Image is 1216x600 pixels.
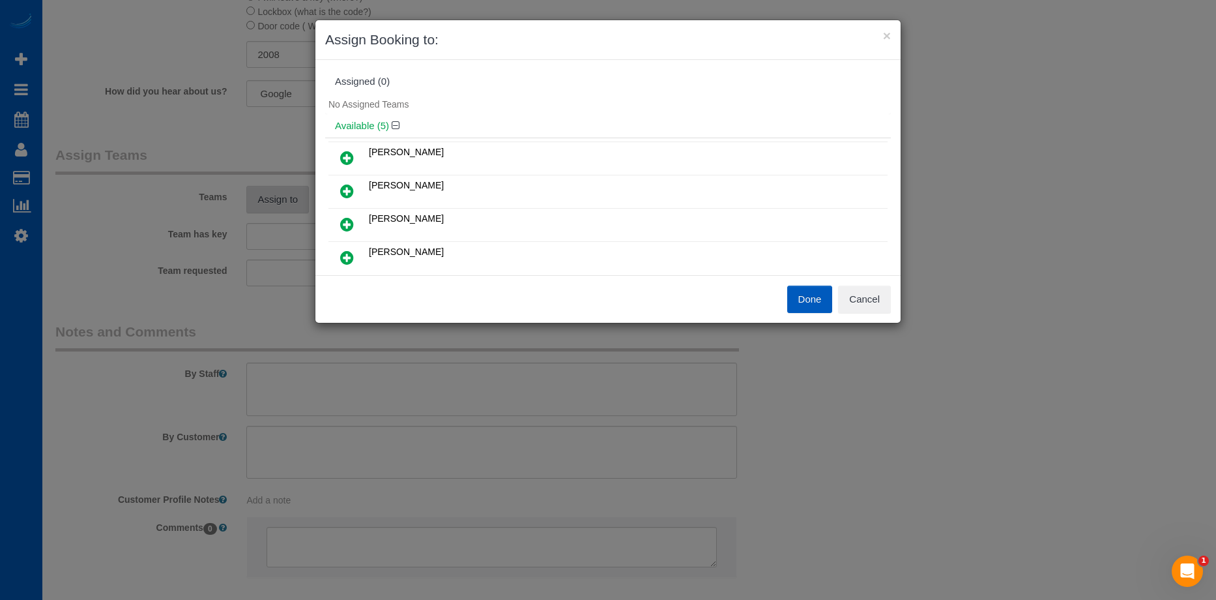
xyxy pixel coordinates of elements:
[369,213,444,224] span: [PERSON_NAME]
[335,121,881,132] h4: Available (5)
[838,286,891,313] button: Cancel
[883,29,891,42] button: ×
[369,147,444,157] span: [PERSON_NAME]
[787,286,833,313] button: Done
[369,180,444,190] span: [PERSON_NAME]
[369,247,444,257] span: [PERSON_NAME]
[335,76,881,87] div: Assigned (0)
[328,99,409,110] span: No Assigned Teams
[1198,556,1209,566] span: 1
[325,30,891,50] h3: Assign Booking to:
[1172,556,1203,587] iframe: Intercom live chat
